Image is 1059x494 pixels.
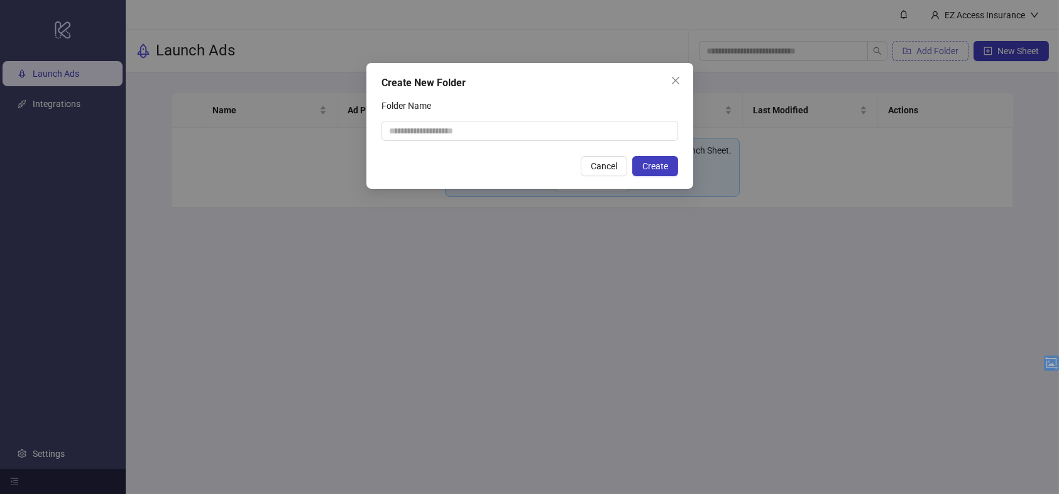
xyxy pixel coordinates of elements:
span: close [671,76,681,86]
input: Name Folder Name [381,121,678,141]
div: Create New Folder [381,76,678,91]
button: Close [666,70,686,91]
span: Create [642,161,668,171]
label: Folder Name [381,96,439,116]
button: Create [632,156,678,176]
span: Cancel [591,161,617,171]
button: Cancel [581,156,627,176]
